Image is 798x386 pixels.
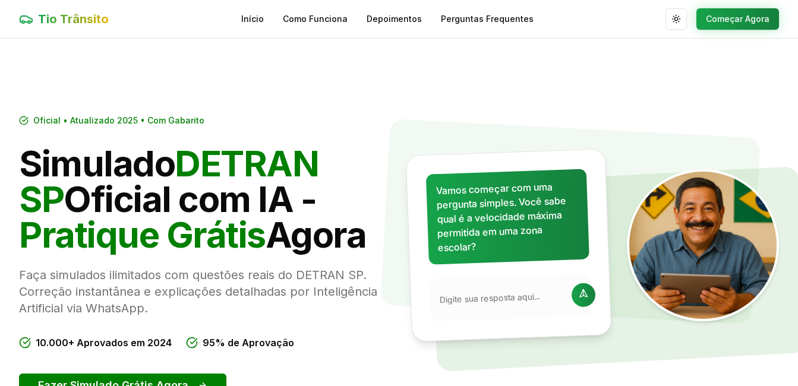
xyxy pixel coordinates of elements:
span: Pratique Grátis [19,213,266,256]
button: Começar Agora [696,8,779,30]
span: 95% de Aprovação [203,336,294,350]
span: Tio Trânsito [38,11,109,27]
span: Oficial • Atualizado 2025 • Com Gabarito [33,115,204,126]
a: Depoimentos [367,13,422,25]
p: Vamos começar com uma pergunta simples. Você sabe qual é a velocidade máxima permitida em uma zon... [436,179,579,255]
input: Digite sua resposta aqui... [439,290,564,306]
a: Tio Trânsito [19,11,109,27]
a: Como Funciona [283,13,348,25]
img: Tio Trânsito [627,169,779,321]
h1: Simulado Oficial com IA - Agora [19,145,390,252]
span: 10.000+ Aprovados em 2024 [36,336,172,350]
a: Início [241,13,264,25]
span: DETRAN SP [19,142,318,220]
p: Faça simulados ilimitados com questões reais do DETRAN SP. Correção instantânea e explicações det... [19,267,390,317]
a: Perguntas Frequentes [441,13,534,25]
